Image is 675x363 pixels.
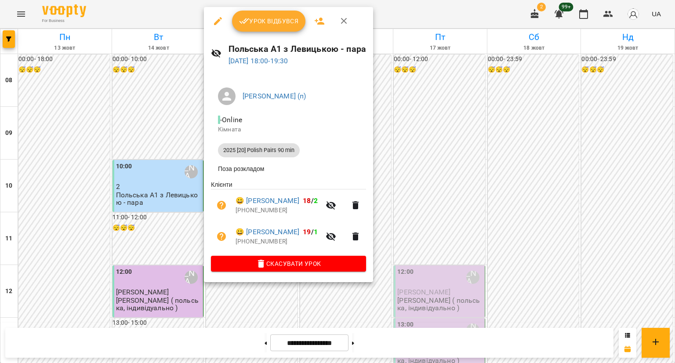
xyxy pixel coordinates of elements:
a: 😀 [PERSON_NAME] [236,227,299,237]
b: / [303,228,318,236]
span: 18 [303,196,311,205]
p: Кімната [218,125,359,134]
button: Скасувати Урок [211,256,366,272]
button: Візит ще не сплачено. Додати оплату? [211,226,232,247]
button: Візит ще не сплачено. Додати оплату? [211,195,232,216]
span: 2025 [20] Polish Pairs 90 min [218,146,300,154]
p: [PHONE_NUMBER] [236,237,320,246]
span: 19 [303,228,311,236]
li: Поза розкладом [211,161,366,177]
button: Урок відбувся [232,11,306,32]
p: [PHONE_NUMBER] [236,206,320,215]
span: 2 [314,196,318,205]
a: [DATE] 18:00-19:30 [229,57,288,65]
a: [PERSON_NAME] (п) [243,92,306,100]
span: Скасувати Урок [218,258,359,269]
b: / [303,196,318,205]
span: Урок відбувся [239,16,299,26]
a: 😀 [PERSON_NAME] [236,196,299,206]
ul: Клієнти [211,180,366,255]
span: - Online [218,116,244,124]
span: 1 [314,228,318,236]
h6: Польська А1 з Левицькою - пара [229,42,366,56]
